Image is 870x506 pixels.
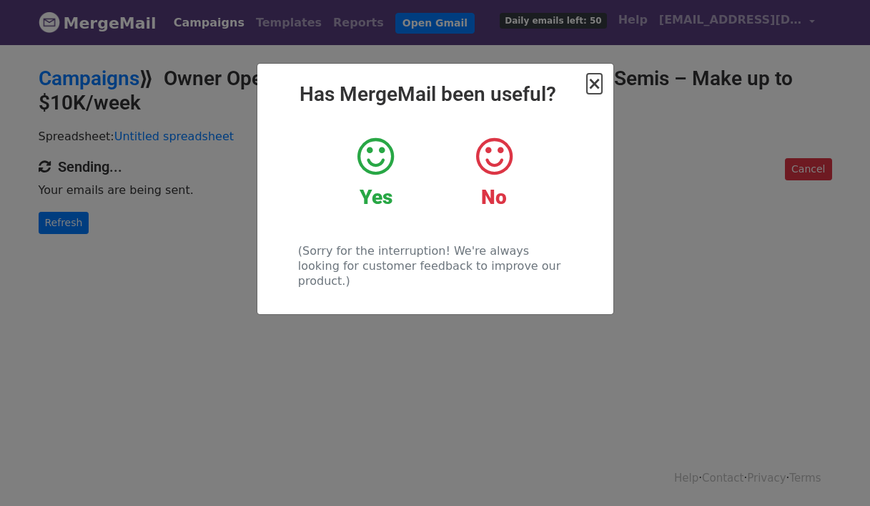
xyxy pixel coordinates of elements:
span: × [587,74,601,94]
iframe: Chat Widget [799,437,870,506]
button: Close [587,75,601,92]
strong: Yes [360,185,392,209]
p: (Sorry for the interruption! We're always looking for customer feedback to improve our product.) [298,243,572,288]
a: Yes [327,135,424,210]
a: No [445,135,542,210]
h2: Has MergeMail been useful? [269,82,602,107]
strong: No [481,185,507,209]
